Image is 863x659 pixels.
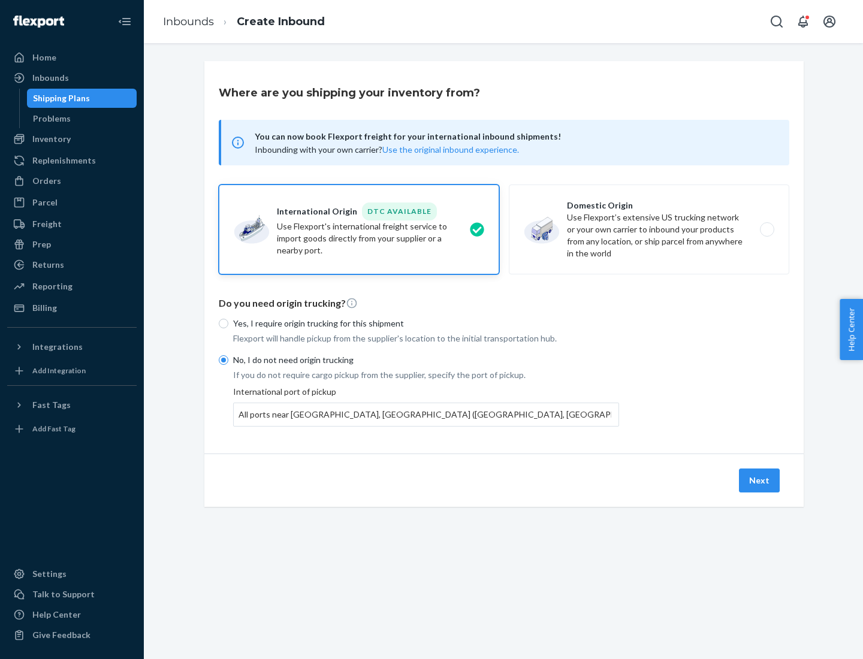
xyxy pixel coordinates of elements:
[255,129,775,144] span: You can now book Flexport freight for your international inbound shipments!
[7,298,137,318] a: Billing
[32,424,76,434] div: Add Fast Tag
[32,72,69,84] div: Inbounds
[219,85,480,101] h3: Where are you shipping your inventory from?
[27,89,137,108] a: Shipping Plans
[32,568,67,580] div: Settings
[32,175,61,187] div: Orders
[32,629,90,641] div: Give Feedback
[7,605,137,624] a: Help Center
[7,564,137,584] a: Settings
[32,259,64,271] div: Returns
[255,144,519,155] span: Inbounding with your own carrier?
[32,52,56,64] div: Home
[27,109,137,128] a: Problems
[7,277,137,296] a: Reporting
[32,341,83,353] div: Integrations
[32,365,86,376] div: Add Integration
[13,16,64,28] img: Flexport logo
[32,218,62,230] div: Freight
[7,361,137,380] a: Add Integration
[791,10,815,34] button: Open notifications
[7,151,137,170] a: Replenishments
[382,144,519,156] button: Use the original inbound experience.
[765,10,789,34] button: Open Search Box
[7,68,137,87] a: Inbounds
[32,155,96,167] div: Replenishments
[7,395,137,415] button: Fast Tags
[7,48,137,67] a: Home
[32,588,95,600] div: Talk to Support
[32,133,71,145] div: Inventory
[233,354,619,366] p: No, I do not need origin trucking
[32,302,57,314] div: Billing
[840,299,863,360] button: Help Center
[233,386,619,427] div: International port of pickup
[233,369,619,381] p: If you do not require cargo pickup from the supplier, specify the port of pickup.
[7,193,137,212] a: Parcel
[219,297,789,310] p: Do you need origin trucking?
[7,171,137,191] a: Orders
[163,15,214,28] a: Inbounds
[32,399,71,411] div: Fast Tags
[219,355,228,365] input: No, I do not need origin trucking
[32,238,51,250] div: Prep
[7,625,137,645] button: Give Feedback
[739,468,780,492] button: Next
[233,332,619,344] p: Flexport will handle pickup from the supplier's location to the initial transportation hub.
[113,10,137,34] button: Close Navigation
[233,318,619,329] p: Yes, I require origin trucking for this shipment
[817,10,841,34] button: Open account menu
[7,255,137,274] a: Returns
[7,419,137,439] a: Add Fast Tag
[32,197,58,208] div: Parcel
[153,4,334,40] ol: breadcrumbs
[237,15,325,28] a: Create Inbound
[7,585,137,604] a: Talk to Support
[7,235,137,254] a: Prep
[33,113,71,125] div: Problems
[7,129,137,149] a: Inventory
[33,92,90,104] div: Shipping Plans
[32,280,73,292] div: Reporting
[7,214,137,234] a: Freight
[32,609,81,621] div: Help Center
[7,337,137,356] button: Integrations
[219,319,228,328] input: Yes, I require origin trucking for this shipment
